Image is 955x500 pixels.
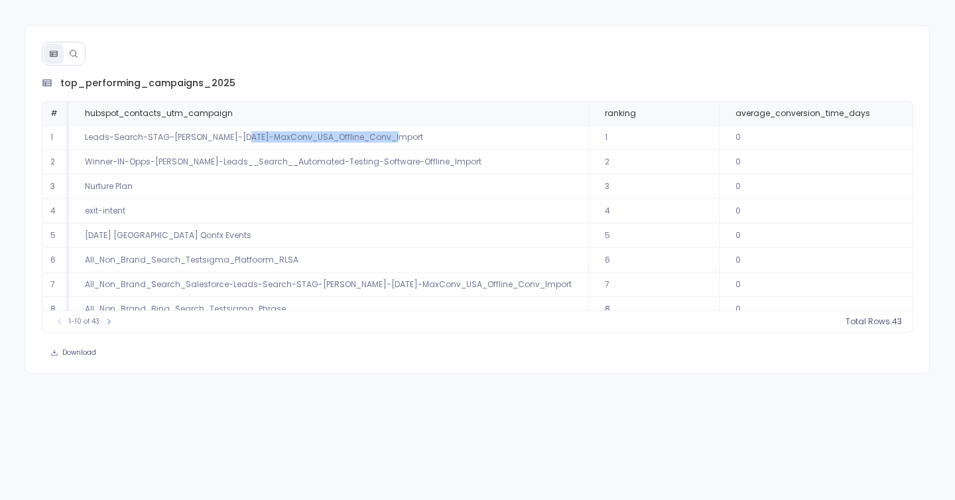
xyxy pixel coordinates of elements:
span: average_conversion_time_days [735,108,870,119]
td: exit-intent [69,199,588,223]
td: Nurture Plan [69,174,588,199]
td: All_Non_Brand_Bing_Search_Testsigma_Phrase [69,297,588,322]
td: 8 [588,297,719,322]
td: 0 [719,125,953,150]
td: 0 [719,273,953,297]
td: 2 [42,150,69,174]
td: All_Non_Brand_Search_Testsigma_Platfoorm_RLSA [69,248,588,273]
td: 7 [42,273,69,297]
td: Leads-Search-STAG-[PERSON_NAME]-[DATE]-MaxConv_USA_Offline_Conv_Import [69,125,588,150]
td: 1 [42,125,69,150]
span: ranking [605,108,636,119]
td: 3 [42,174,69,199]
span: hubspot_contacts_utm_campaign [85,108,233,119]
td: 0 [719,150,953,174]
td: 7 [588,273,719,297]
td: 0 [719,174,953,199]
span: 43 [892,316,902,327]
td: 4 [42,199,69,223]
span: top_performing_campaigns_2025 [60,76,235,90]
td: 1 [588,125,719,150]
span: 1-10 of 43 [69,316,99,327]
td: 0 [719,223,953,248]
span: Total Rows: [846,316,892,327]
span: # [50,107,58,119]
td: 0 [719,248,953,273]
td: [DATE] [GEOGRAPHIC_DATA] Qonfx Events [69,223,588,248]
td: 0 [719,199,953,223]
td: 5 [42,223,69,248]
td: 6 [42,248,69,273]
td: 6 [588,248,719,273]
td: All_Non_Brand_Search_Salesforce-Leads-Search-STAG-[PERSON_NAME]-[DATE]-MaxConv_USA_Offline_Conv_I... [69,273,588,297]
td: 0 [719,297,953,322]
button: Download [42,344,105,362]
td: 5 [588,223,719,248]
td: 2 [588,150,719,174]
td: 4 [588,199,719,223]
td: Winner-IN-Opps-[PERSON_NAME]-Leads__Search__Automated-Testing-Software-Offline_Import [69,150,588,174]
td: 3 [588,174,719,199]
td: 8 [42,297,69,322]
span: Download [62,348,96,357]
